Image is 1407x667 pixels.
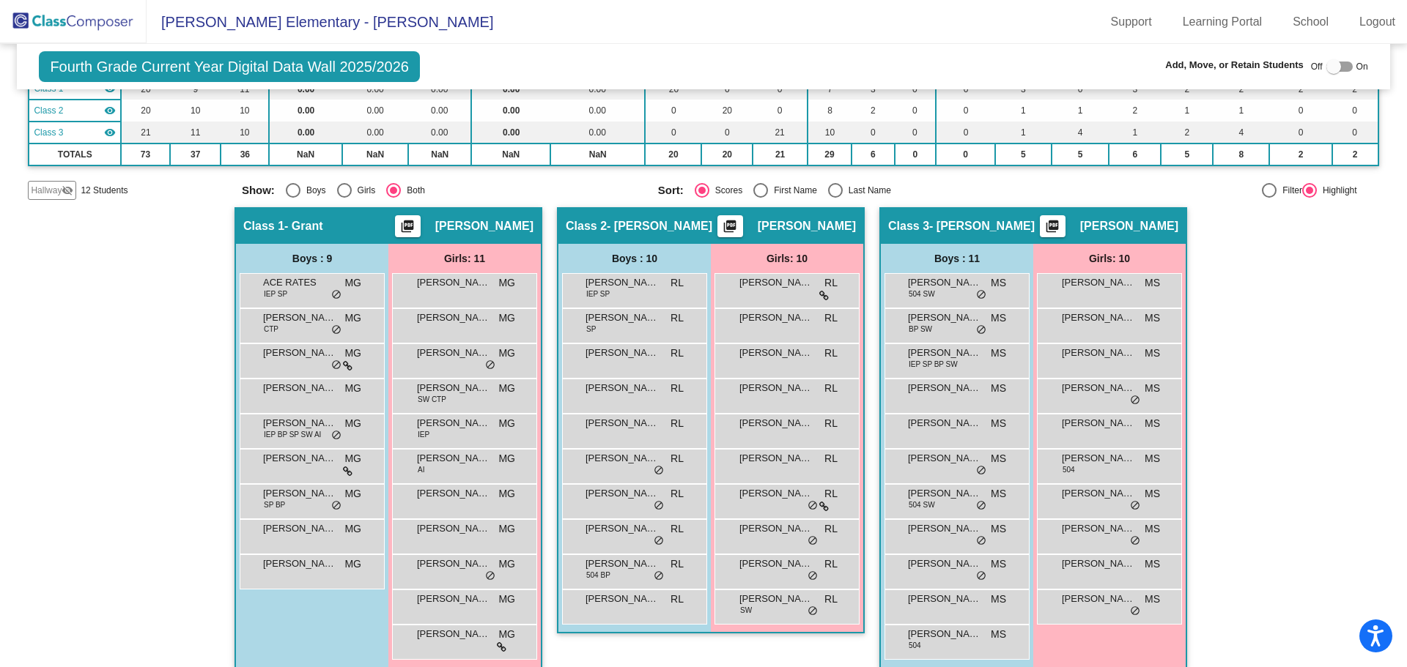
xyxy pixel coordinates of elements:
span: 504 SW [909,288,935,299]
div: Girls: 10 [1033,244,1186,273]
span: MG [498,556,515,572]
span: do_not_disturb_alt [808,500,818,512]
mat-radio-group: Select an option [658,183,1063,198]
span: [PERSON_NAME] [586,416,659,431]
td: 20 [701,144,753,165]
span: AI [418,464,424,475]
span: [PERSON_NAME] [739,521,813,536]
div: First Name [768,184,817,197]
span: RL [824,556,838,572]
td: 5 [1161,144,1213,165]
mat-icon: visibility [104,127,116,138]
span: RL [824,486,838,502]
span: [PERSON_NAME] [586,275,659,290]
td: 73 [121,144,170,165]
span: [PERSON_NAME] [908,556,981,571]
span: do_not_disturb_alt [1130,500,1140,512]
span: do_not_disturb_alt [1130,605,1140,617]
td: 0 [936,122,995,144]
td: 10 [221,122,269,144]
span: [PERSON_NAME] [586,486,659,501]
div: Girls: 11 [388,244,541,273]
span: [PERSON_NAME] [417,521,490,536]
span: [PERSON_NAME] [417,416,490,431]
span: MS [991,521,1006,537]
td: 0.00 [408,122,471,144]
span: Show: [242,184,275,197]
span: [PERSON_NAME] [739,592,813,606]
mat-radio-group: Select an option [242,183,647,198]
td: 20 [701,100,753,122]
span: [PERSON_NAME] [586,346,659,360]
span: do_not_disturb_alt [1130,395,1140,406]
span: Hallway [31,184,62,197]
td: 10 [170,100,221,122]
td: Michele Sanders - Sanders [29,122,121,144]
span: [PERSON_NAME] [263,556,336,571]
td: 1 [1161,100,1213,122]
span: MG [498,521,515,537]
td: 21 [753,122,808,144]
span: Off [1311,60,1323,73]
span: RL [824,451,838,466]
span: [PERSON_NAME] [908,346,981,360]
span: MS [1145,451,1160,466]
span: [PERSON_NAME] [739,275,813,290]
span: RL [824,521,838,537]
span: IEP SP [264,288,287,299]
td: 8 [1213,144,1269,165]
span: [PERSON_NAME] [739,556,813,571]
a: Learning Portal [1171,10,1274,34]
td: NaN [342,144,408,165]
span: IEP SP BP SW [909,359,958,370]
span: [PERSON_NAME] [1062,346,1135,360]
td: 0 [1269,100,1332,122]
div: Boys : 11 [881,244,1033,273]
span: MG [498,275,515,291]
span: MG [344,381,361,396]
span: 12 Students [81,184,128,197]
span: - Grant [284,219,322,234]
span: SP BP [264,499,285,510]
td: NaN [269,144,342,165]
span: Class 2 [566,219,607,234]
div: Boys : 10 [558,244,711,273]
td: 0.00 [471,100,550,122]
span: RL [671,521,684,537]
span: [PERSON_NAME] [739,451,813,466]
span: do_not_disturb_alt [808,535,818,547]
span: RL [824,416,838,431]
span: [PERSON_NAME] [739,381,813,395]
td: 0.00 [269,100,342,122]
span: 504 SW [909,499,935,510]
span: [PERSON_NAME] [908,381,981,395]
span: RL [671,451,684,466]
button: Print Students Details [1040,215,1066,237]
span: do_not_disturb_alt [331,289,341,301]
span: [PERSON_NAME] [1062,451,1135,466]
span: [PERSON_NAME] [417,556,490,571]
span: [PERSON_NAME] [417,451,490,466]
span: MS [1145,275,1160,291]
span: [PERSON_NAME] [739,346,813,360]
span: 504 [1063,464,1075,475]
span: do_not_disturb_alt [654,500,664,512]
td: TOTALS [29,144,121,165]
span: Add, Move, or Retain Students [1165,58,1304,72]
span: IEP SP [586,288,610,299]
span: [PERSON_NAME] [263,310,336,325]
span: MG [344,275,361,291]
span: MG [344,486,361,502]
span: do_not_disturb_alt [976,535,986,547]
span: ACE RATES [263,275,336,290]
a: Logout [1348,10,1407,34]
mat-icon: visibility [104,105,116,116]
td: 36 [221,144,269,165]
span: do_not_disturb_alt [808,570,818,582]
span: [PERSON_NAME] [417,381,490,395]
td: 0 [895,122,937,144]
span: [PERSON_NAME] [417,346,490,360]
span: MG [498,346,515,361]
span: RL [671,310,684,326]
td: NaN [471,144,550,165]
